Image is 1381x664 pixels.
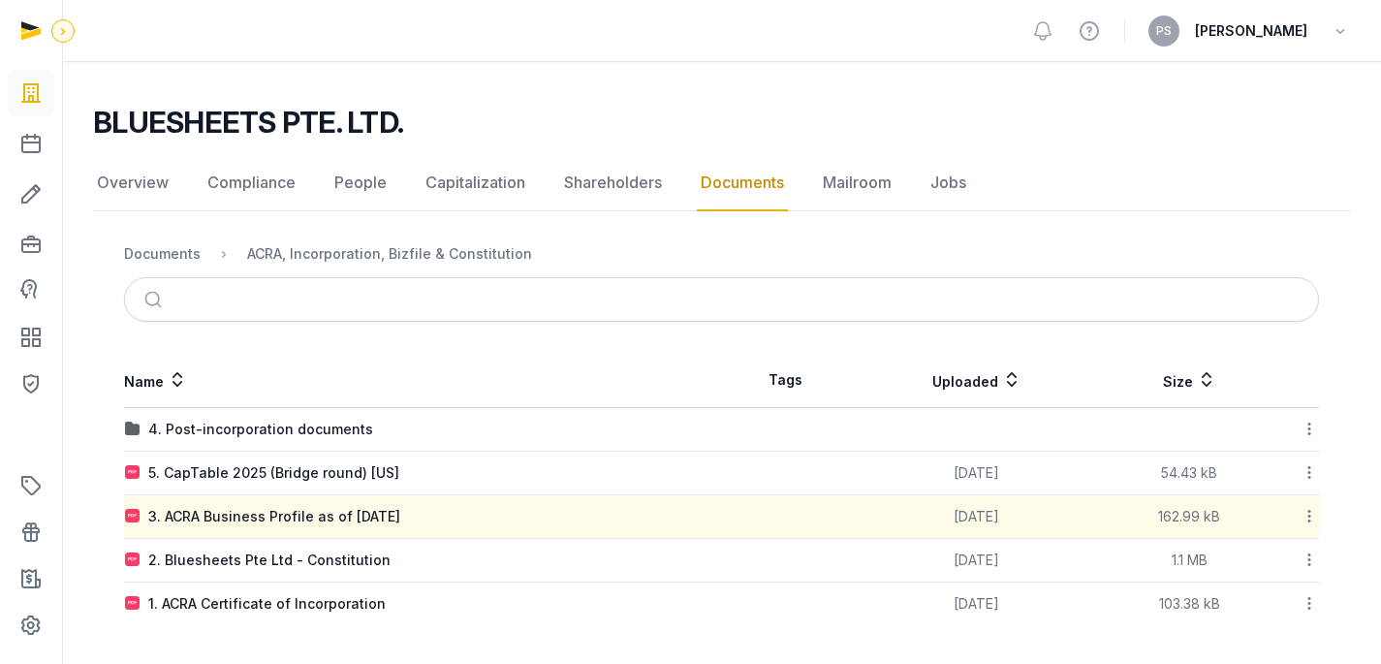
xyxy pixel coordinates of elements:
[1195,19,1307,43] span: [PERSON_NAME]
[1148,16,1179,47] button: PS
[1103,452,1275,495] td: 54.43 kB
[1103,495,1275,539] td: 162.99 kB
[926,155,970,211] a: Jobs
[697,155,788,211] a: Documents
[148,507,400,526] div: 3. ACRA Business Profile as of [DATE]
[93,105,403,140] h2: BLUESHEETS PTE. LTD.
[148,594,386,614] div: 1. ACRA Certificate of Incorporation
[722,353,851,408] th: Tags
[93,155,173,211] a: Overview
[330,155,391,211] a: People
[148,463,399,483] div: 5. CapTable 2025 (Bridge round) [US]
[124,353,722,408] th: Name
[125,509,141,524] img: pdf.svg
[1284,571,1381,664] iframe: Chat Widget
[148,551,391,570] div: 2. Bluesheets Pte Ltd - Constitution
[247,244,532,264] div: ACRA, Incorporation, Bizfile & Constitution
[560,155,666,211] a: Shareholders
[850,353,1103,408] th: Uploaded
[148,420,373,439] div: 4. Post-incorporation documents
[204,155,299,211] a: Compliance
[954,508,999,524] span: [DATE]
[422,155,529,211] a: Capitalization
[954,464,999,481] span: [DATE]
[1156,25,1172,37] span: PS
[125,553,141,568] img: pdf.svg
[1103,353,1275,408] th: Size
[954,595,999,612] span: [DATE]
[954,552,999,568] span: [DATE]
[93,155,1350,211] nav: Tabs
[124,244,201,264] div: Documents
[125,465,141,481] img: pdf.svg
[125,422,141,437] img: folder.svg
[125,596,141,612] img: pdf.svg
[1103,583,1275,626] td: 103.38 kB
[1103,539,1275,583] td: 1.1 MB
[124,231,1319,277] nav: Breadcrumb
[133,278,178,321] button: Submit
[819,155,895,211] a: Mailroom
